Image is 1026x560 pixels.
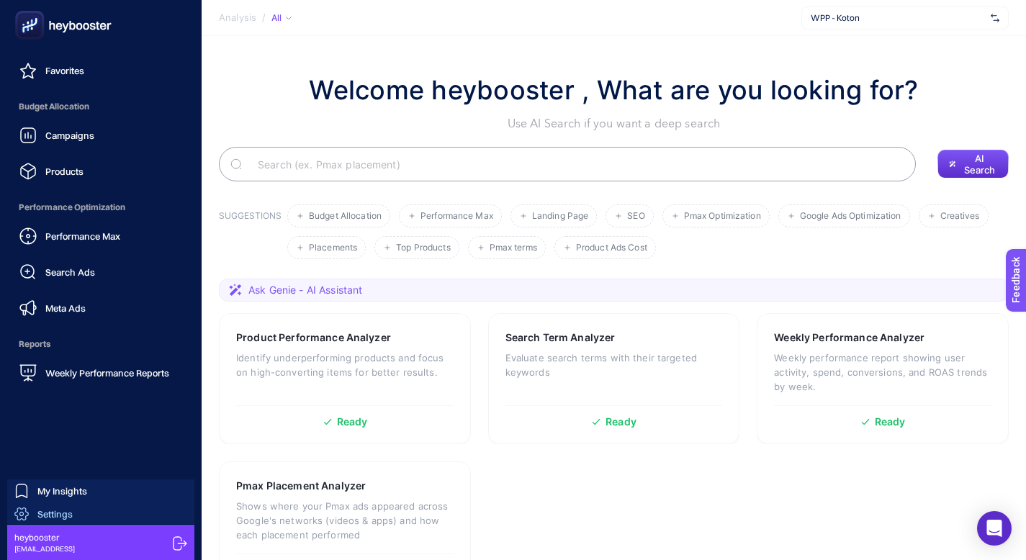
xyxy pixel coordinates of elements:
[45,302,86,314] span: Meta Ads
[236,330,391,345] h3: Product Performance Analyzer
[875,417,906,427] span: Ready
[800,211,901,222] span: Google Ads Optimization
[236,499,454,542] p: Shows where your Pmax ads appeared across Google's networks (videos & apps) and how each placemen...
[37,485,87,497] span: My Insights
[12,358,190,387] a: Weekly Performance Reports
[248,283,362,297] span: Ask Genie - AI Assistant
[219,12,256,24] span: Analysis
[45,367,169,379] span: Weekly Performance Reports
[684,211,761,222] span: Pmax Optimization
[12,330,190,358] span: Reports
[962,153,997,176] span: AI Search
[45,266,95,278] span: Search Ads
[12,56,190,85] a: Favorites
[45,130,94,141] span: Campaigns
[271,12,292,24] div: All
[937,150,1009,179] button: AI Search
[262,12,266,23] span: /
[309,211,382,222] span: Budget Allocation
[977,511,1012,546] div: Open Intercom Messenger
[309,71,918,109] h1: Welcome heybooster , What are you looking for?
[420,211,493,222] span: Performance Max
[505,330,616,345] h3: Search Term Analyzer
[811,12,985,24] span: WPP - Koton
[627,211,644,222] span: SEO
[606,417,636,427] span: Ready
[12,193,190,222] span: Performance Optimization
[9,4,55,16] span: Feedback
[236,351,454,379] p: Identify underperforming products and focus on high-converting items for better results.
[532,211,588,222] span: Landing Page
[45,230,120,242] span: Performance Max
[246,144,904,184] input: Search
[309,243,357,253] span: Placements
[12,258,190,286] a: Search Ads
[7,502,194,525] a: Settings
[309,115,918,132] p: Use AI Search if you want a deep search
[12,121,190,150] a: Campaigns
[488,313,740,444] a: Search Term AnalyzerEvaluate search terms with their targeted keywordsReady
[505,351,723,379] p: Evaluate search terms with their targeted keywords
[7,479,194,502] a: My Insights
[219,210,282,259] h3: SUGGESTIONS
[12,157,190,186] a: Products
[14,532,75,543] span: heybooster
[236,479,366,493] h3: Pmax Placement Analyzer
[774,330,924,345] h3: Weekly Performance Analyzer
[991,11,999,25] img: svg%3e
[576,243,647,253] span: Product Ads Cost
[396,243,450,253] span: Top Products
[337,417,368,427] span: Ready
[37,508,73,520] span: Settings
[774,351,991,394] p: Weekly performance report showing user activity, spend, conversions, and ROAS trends by week.
[12,294,190,322] a: Meta Ads
[940,211,980,222] span: Creatives
[757,313,1009,444] a: Weekly Performance AnalyzerWeekly performance report showing user activity, spend, conversions, a...
[219,313,471,444] a: Product Performance AnalyzerIdentify underperforming products and focus on high-converting items ...
[45,166,84,177] span: Products
[12,92,190,121] span: Budget Allocation
[12,222,190,250] a: Performance Max
[45,65,84,76] span: Favorites
[14,543,75,554] span: [EMAIL_ADDRESS]
[490,243,537,253] span: Pmax terms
